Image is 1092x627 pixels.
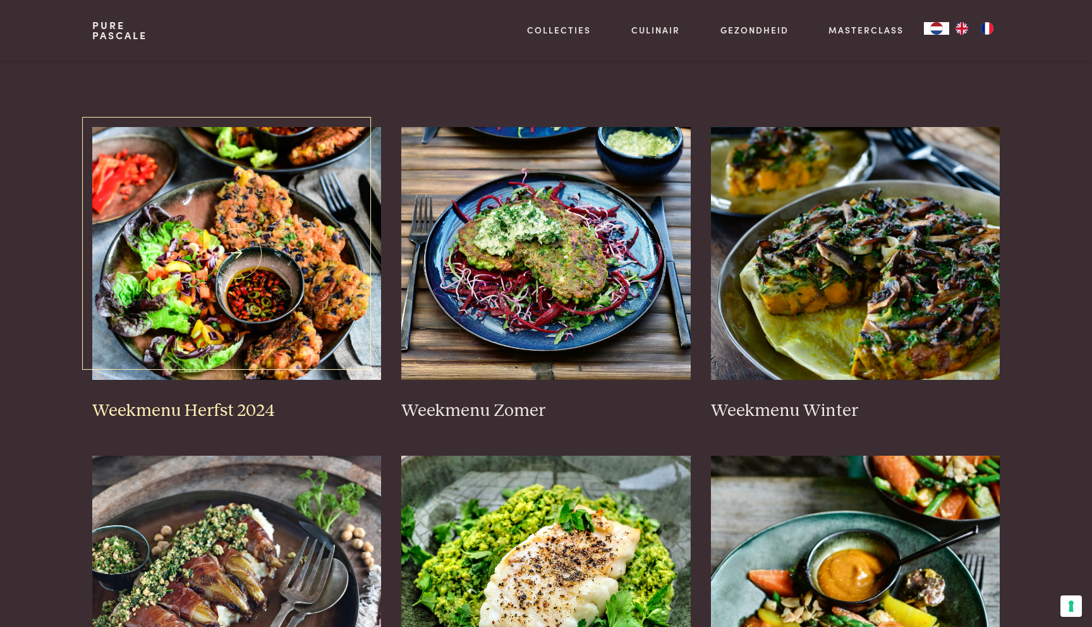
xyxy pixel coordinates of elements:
[924,22,1000,35] aside: Language selected: Nederlands
[92,127,382,422] a: Weekmenu Herfst 2024 Weekmenu Herfst 2024
[828,23,904,37] a: Masterclass
[92,400,382,422] h3: Weekmenu Herfst 2024
[711,127,1000,422] a: Weekmenu Winter Weekmenu Winter
[720,23,789,37] a: Gezondheid
[401,127,691,422] a: Weekmenu Zomer Weekmenu Zomer
[924,22,949,35] a: NL
[711,127,1000,380] img: Weekmenu Winter
[1060,595,1082,617] button: Uw voorkeuren voor toestemming voor trackingtechnologieën
[92,127,382,380] img: Weekmenu Herfst 2024
[92,20,147,40] a: PurePascale
[974,22,1000,35] a: FR
[631,23,680,37] a: Culinair
[924,22,949,35] div: Language
[711,400,1000,422] h3: Weekmenu Winter
[949,22,974,35] a: EN
[949,22,1000,35] ul: Language list
[401,127,691,380] img: Weekmenu Zomer
[527,23,591,37] a: Collecties
[401,400,691,422] h3: Weekmenu Zomer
